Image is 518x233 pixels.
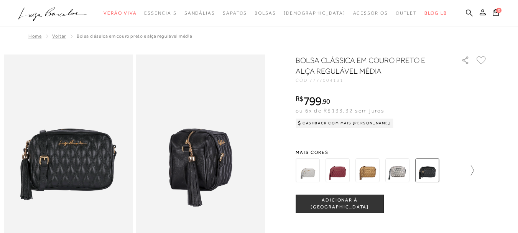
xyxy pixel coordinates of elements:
[184,6,215,20] a: noSubCategoriesText
[77,33,192,39] span: BOLSA CLÁSSICA EM COURO PRETO E ALÇA REGULÁVEL MÉDIA
[296,197,383,210] span: ADICIONAR À [GEOGRAPHIC_DATA]
[296,95,303,102] i: R$
[385,159,409,182] img: BOLSA CLÁSSICA EM COURO METALIZADO TITÂNIO E ALÇA REGULÁVEL MÉDIA
[223,6,247,20] a: noSubCategoriesText
[396,6,417,20] a: noSubCategoriesText
[284,10,345,16] span: [DEMOGRAPHIC_DATA]
[321,98,330,105] i: ,
[104,10,136,16] span: Verão Viva
[353,10,388,16] span: Acessórios
[223,10,247,16] span: Sapatos
[296,55,439,76] h1: BOLSA CLÁSSICA EM COURO PRETO E ALÇA REGULÁVEL MÉDIA
[144,6,176,20] a: noSubCategoriesText
[52,33,66,39] a: Voltar
[396,10,417,16] span: Outlet
[144,10,176,16] span: Essenciais
[424,6,447,20] a: BLOG LB
[309,78,344,83] span: 7777004131
[28,33,41,39] a: Home
[323,97,330,105] span: 90
[326,159,349,182] img: BOLSA CLÁSSICA EM COURO MARSALA E ALÇA REGULÁVEL MÉDIA
[104,6,136,20] a: noSubCategoriesText
[303,94,321,108] span: 799
[490,8,501,19] button: 0
[296,119,393,128] div: Cashback com Mais [PERSON_NAME]
[296,150,487,155] span: Mais cores
[296,195,384,213] button: ADICIONAR À [GEOGRAPHIC_DATA]
[296,78,449,83] div: CÓD:
[296,159,319,182] img: BOLSA CLÁSSICA EM COURO CINZA ESTANHO E ALÇA REGULÁVEL MÉDIA
[353,6,388,20] a: noSubCategoriesText
[284,6,345,20] a: noSubCategoriesText
[296,107,384,114] span: ou 6x de R$133,32 sem juros
[415,159,439,182] img: BOLSA CLÁSSICA EM COURO PRETO E ALÇA REGULÁVEL MÉDIA
[496,8,502,13] span: 0
[184,10,215,16] span: Sandálias
[355,159,379,182] img: BOLSA CLÁSSICA EM COURO METALIZADO OURO VELHO E ALÇA REGULÁVEL MÉDIA
[255,10,276,16] span: Bolsas
[255,6,276,20] a: noSubCategoriesText
[424,10,447,16] span: BLOG LB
